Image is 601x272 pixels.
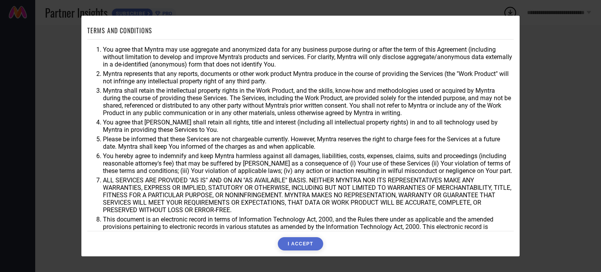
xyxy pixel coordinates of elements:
li: Please be informed that these Services are not chargeable currently. However, Myntra reserves the... [103,135,514,150]
li: You hereby agree to indemnify and keep Myntra harmless against all damages, liabilities, costs, e... [103,152,514,175]
li: You agree that [PERSON_NAME] shall retain all rights, title and interest (including all intellect... [103,119,514,133]
h1: TERMS AND CONDITIONS [87,26,152,35]
li: Myntra shall retain the intellectual property rights in the Work Product, and the skills, know-ho... [103,87,514,117]
button: I ACCEPT [278,237,323,250]
li: You agree that Myntra may use aggregate and anonymized data for any business purpose during or af... [103,46,514,68]
li: This document is an electronic record in terms of Information Technology Act, 2000, and the Rules... [103,216,514,238]
li: ALL SERVICES ARE PROVIDED "AS IS" AND ON AN "AS AVAILABLE" BASIS. NEITHER MYNTRA NOR ITS REPRESEN... [103,177,514,214]
li: Myntra represents that any reports, documents or other work product Myntra produce in the course ... [103,70,514,85]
